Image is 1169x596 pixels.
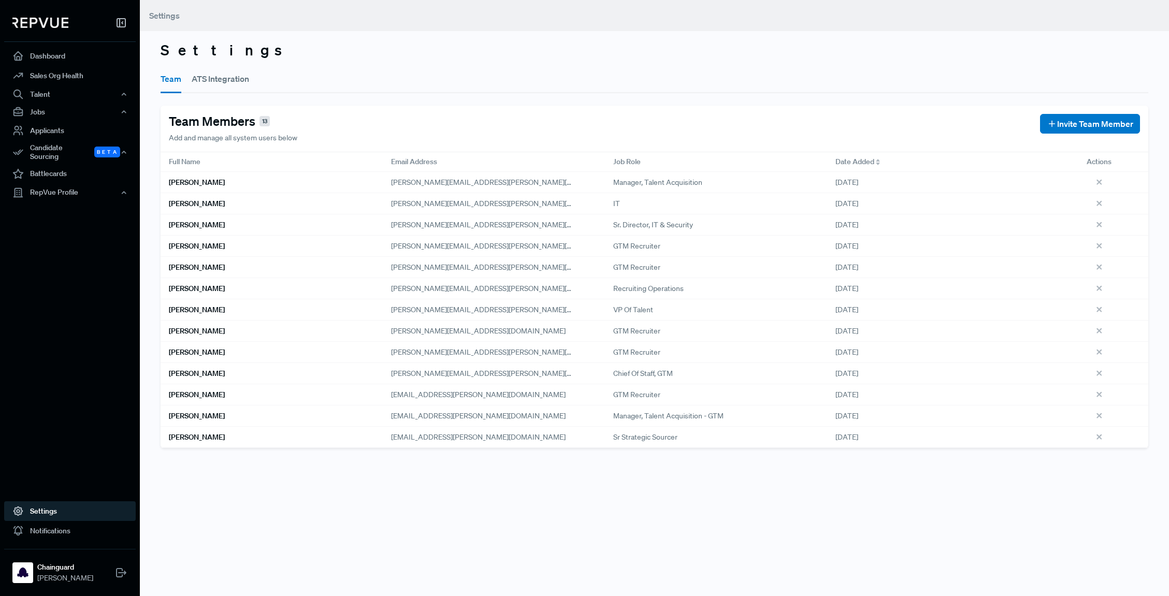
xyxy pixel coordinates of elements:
[613,432,677,443] span: Sr Strategic Sourcer
[149,10,180,21] span: Settings
[169,221,225,229] h6: [PERSON_NAME]
[391,284,622,293] span: [PERSON_NAME][EMAIL_ADDRESS][PERSON_NAME][DOMAIN_NAME]
[169,390,225,399] h6: [PERSON_NAME]
[827,193,1049,214] div: [DATE]
[169,433,225,442] h6: [PERSON_NAME]
[827,236,1049,257] div: [DATE]
[169,242,225,251] h6: [PERSON_NAME]
[827,427,1049,448] div: [DATE]
[613,283,684,294] span: Recruiting Operations
[4,549,136,588] a: ChainguardChainguard[PERSON_NAME]
[94,147,120,157] span: Beta
[391,390,566,399] span: [EMAIL_ADDRESS][PERSON_NAME][DOMAIN_NAME]
[161,41,1148,59] h3: Settings
[12,18,68,28] img: RepVue
[169,348,225,357] h6: [PERSON_NAME]
[169,327,225,336] h6: [PERSON_NAME]
[391,369,622,378] span: [PERSON_NAME][EMAIL_ADDRESS][PERSON_NAME][DOMAIN_NAME]
[835,156,874,167] span: Date Added
[4,46,136,66] a: Dashboard
[613,262,660,273] span: GTM Recruiter
[391,305,622,314] span: [PERSON_NAME][EMAIL_ADDRESS][PERSON_NAME][DOMAIN_NAME]
[827,299,1049,321] div: [DATE]
[4,121,136,140] a: Applicants
[4,164,136,184] a: Battlecards
[613,411,724,421] span: Manager, Talent Acquisition - GTM
[827,342,1049,363] div: [DATE]
[613,156,641,167] span: Job Role
[613,326,660,337] span: GTM Recruiter
[1040,114,1140,134] button: Invite Team Member
[169,199,225,208] h6: [PERSON_NAME]
[4,85,136,103] button: Talent
[37,573,93,584] span: [PERSON_NAME]
[169,306,225,314] h6: [PERSON_NAME]
[827,278,1049,299] div: [DATE]
[827,257,1049,278] div: [DATE]
[827,363,1049,384] div: [DATE]
[192,64,249,93] button: ATS Integration
[4,140,136,164] div: Candidate Sourcing
[391,326,566,336] span: [PERSON_NAME][EMAIL_ADDRESS][DOMAIN_NAME]
[827,214,1049,236] div: [DATE]
[613,347,660,358] span: GTM Recruiter
[613,368,673,379] span: Chief of Staff, GTM
[161,64,181,93] button: Team
[4,501,136,521] a: Settings
[827,321,1049,342] div: [DATE]
[613,241,660,252] span: GTM Recruiter
[169,284,225,293] h6: [PERSON_NAME]
[4,103,136,121] button: Jobs
[169,178,225,187] h6: [PERSON_NAME]
[169,263,225,272] h6: [PERSON_NAME]
[613,304,653,315] span: VP of Talent
[4,521,136,541] a: Notifications
[37,562,93,573] strong: Chainguard
[391,241,622,251] span: [PERSON_NAME][EMAIL_ADDRESS][PERSON_NAME][DOMAIN_NAME]
[391,178,622,187] span: [PERSON_NAME][EMAIL_ADDRESS][PERSON_NAME][DOMAIN_NAME]
[391,432,566,442] span: [EMAIL_ADDRESS][PERSON_NAME][DOMAIN_NAME]
[391,411,566,420] span: [EMAIL_ADDRESS][PERSON_NAME][DOMAIN_NAME]
[391,263,622,272] span: [PERSON_NAME][EMAIL_ADDRESS][PERSON_NAME][DOMAIN_NAME]
[169,114,255,129] h4: Team Members
[4,140,136,164] button: Candidate Sourcing Beta
[169,412,225,420] h6: [PERSON_NAME]
[169,133,297,143] p: Add and manage all system users below
[4,66,136,85] a: Sales Org Health
[827,152,1049,172] div: Toggle SortBy
[391,156,437,167] span: Email Address
[1087,156,1112,167] span: Actions
[169,369,225,378] h6: [PERSON_NAME]
[391,199,622,208] span: [PERSON_NAME][EMAIL_ADDRESS][PERSON_NAME][DOMAIN_NAME]
[613,389,660,400] span: GTM Recruiter
[613,198,620,209] span: IT
[259,116,270,127] span: 13
[15,564,31,581] img: Chainguard
[827,384,1049,405] div: [DATE]
[827,405,1049,427] div: [DATE]
[827,172,1049,193] div: [DATE]
[1057,118,1133,130] span: Invite Team Member
[613,177,702,188] span: Manager, Talent Acquisition
[169,156,200,167] span: Full Name
[4,184,136,201] button: RepVue Profile
[391,347,622,357] span: [PERSON_NAME][EMAIL_ADDRESS][PERSON_NAME][DOMAIN_NAME]
[391,220,622,229] span: [PERSON_NAME][EMAIL_ADDRESS][PERSON_NAME][DOMAIN_NAME]
[613,220,693,230] span: Sr. Director, IT & Security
